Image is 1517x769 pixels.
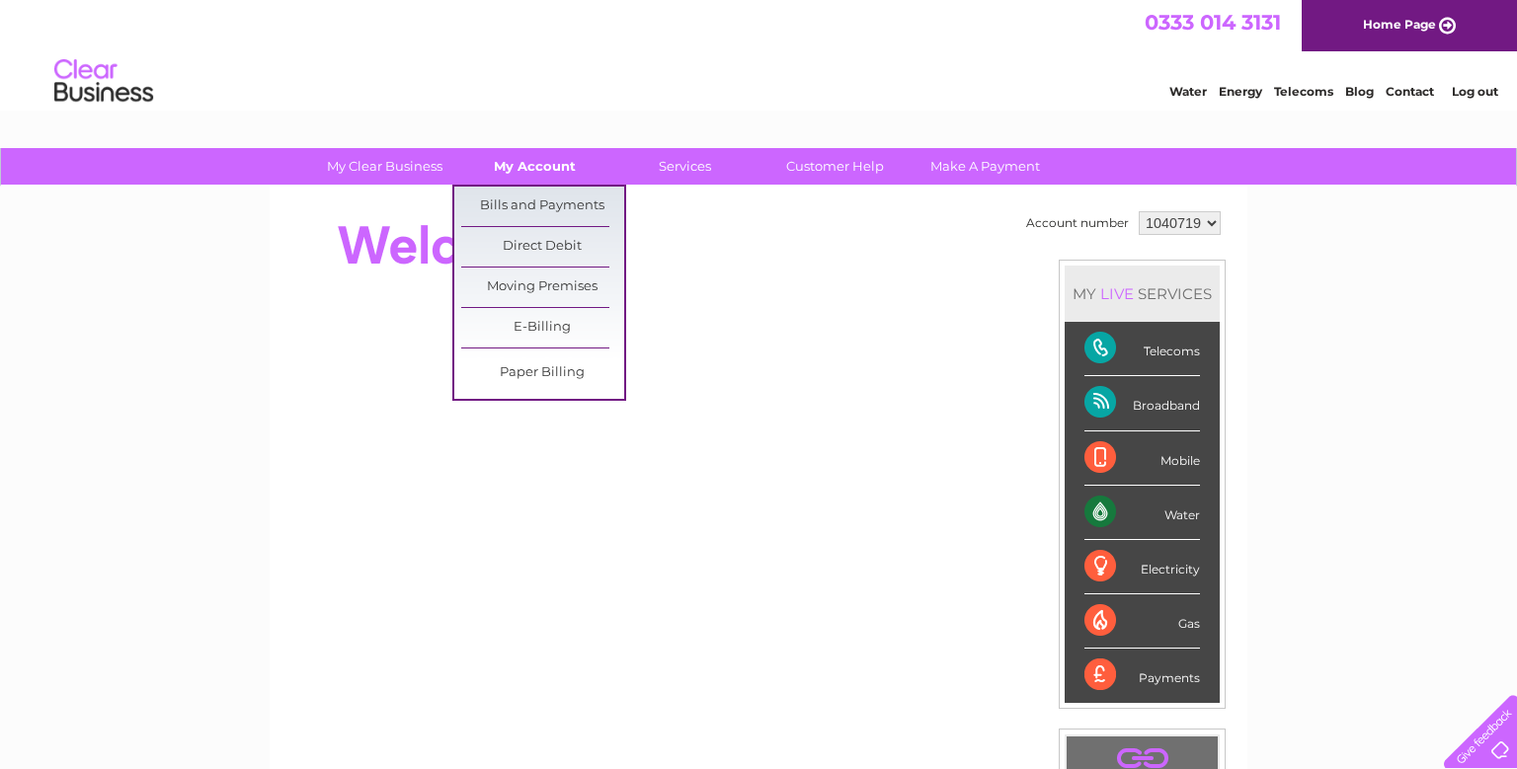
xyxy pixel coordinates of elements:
[754,148,917,185] a: Customer Help
[1084,594,1200,649] div: Gas
[1084,486,1200,540] div: Water
[1096,284,1138,303] div: LIVE
[1065,266,1220,322] div: MY SERVICES
[1084,649,1200,702] div: Payments
[461,227,624,267] a: Direct Debit
[603,148,766,185] a: Services
[293,11,1227,96] div: Clear Business is a trading name of Verastar Limited (registered in [GEOGRAPHIC_DATA] No. 3667643...
[1145,10,1281,35] a: 0333 014 3131
[461,353,624,393] a: Paper Billing
[1084,431,1200,486] div: Mobile
[1021,206,1134,240] td: Account number
[461,268,624,307] a: Moving Premises
[53,51,154,112] img: logo.png
[303,148,466,185] a: My Clear Business
[1345,84,1374,99] a: Blog
[1219,84,1262,99] a: Energy
[1452,84,1498,99] a: Log out
[1084,322,1200,376] div: Telecoms
[1386,84,1434,99] a: Contact
[453,148,616,185] a: My Account
[461,308,624,347] a: E-Billing
[1169,84,1207,99] a: Water
[461,187,624,226] a: Bills and Payments
[1084,376,1200,430] div: Broadband
[904,148,1067,185] a: Make A Payment
[1084,540,1200,594] div: Electricity
[1274,84,1333,99] a: Telecoms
